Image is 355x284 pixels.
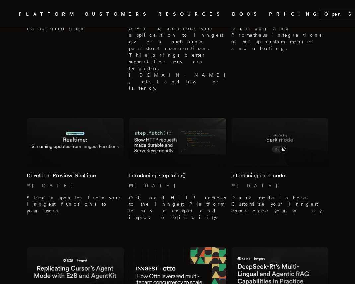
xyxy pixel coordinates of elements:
[232,10,261,18] a: DOCS
[129,118,226,221] a: Featured image for Introducing: step.fetch() blog postIntroducing: step.fetch()[DATE] Offload HTT...
[231,118,328,166] img: Featured image for Introducing dark mode blog post
[231,194,328,214] p: Dark mode is here. Customize your Inngest experience your way.
[231,118,328,214] a: Featured image for Introducing dark mode blog postIntroducing dark mode[DATE] Dark mode is here. ...
[158,10,224,18] button: RESOURCES
[27,118,124,214] a: Featured image for Developer Preview: Realtime blog postDeveloper Preview: Realtime[DATE] Stream ...
[129,182,226,189] p: [DATE]
[27,118,124,166] img: Featured image for Developer Preview: Realtime blog post
[19,10,77,18] button: PLATFORM
[27,182,124,189] p: [DATE]
[129,194,226,221] p: Offload HTTP requests to the Inngest Platform to save compute and improve reliability.
[129,118,226,166] img: Featured image for Introducing: step.fetch() blog post
[27,172,124,180] h2: Developer Preview: Realtime
[231,19,328,52] p: Leverage our new Datadog and Prometheus integrations to set up custom metrics and alerting.
[231,182,328,189] p: [DATE]
[27,194,124,214] p: Stream updates from your Inngest functions to your users.
[129,19,226,91] p: Connect is a new API to connect your application to Inngest over a outbound persistent connection...
[129,172,226,180] h2: Introducing: step.fetch()
[85,10,150,18] a: CUSTOMERS
[269,10,320,18] a: PRICING
[231,172,328,180] h2: Introducing dark mode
